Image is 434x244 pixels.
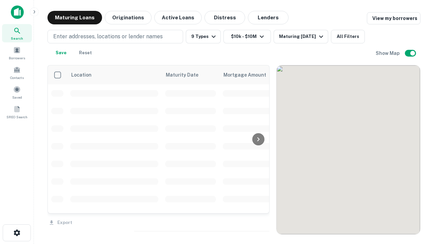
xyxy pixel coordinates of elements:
button: 9 Types [186,30,221,43]
a: View my borrowers [367,12,420,24]
button: Reset [75,46,96,60]
p: Enter addresses, locations or lender names [53,33,163,41]
div: Maturing [DATE] [279,33,325,41]
span: Borrowers [9,55,25,61]
span: Search [11,36,23,41]
span: Saved [12,95,22,100]
h6: Show Map [376,49,401,57]
button: Maturing Loans [47,11,102,24]
button: All Filters [331,30,365,43]
button: Originations [105,11,152,24]
a: SREO Search [2,103,32,121]
button: Enter addresses, locations or lender names [47,30,183,43]
span: SREO Search [6,114,27,120]
a: Saved [2,83,32,101]
div: 0 0 [277,65,420,234]
button: Distress [204,11,245,24]
a: Contacts [2,63,32,82]
img: capitalize-icon.png [11,5,24,19]
th: Maturity Date [162,65,219,84]
th: Mortgage Amount [219,65,294,84]
button: Active Loans [154,11,202,24]
span: Mortgage Amount [223,71,275,79]
span: Location [71,71,92,79]
th: Location [67,65,162,84]
button: $10k - $10M [223,30,271,43]
button: Save your search to get updates of matches that match your search criteria. [50,46,72,60]
span: Maturity Date [166,71,207,79]
button: Maturing [DATE] [274,30,328,43]
iframe: Chat Widget [400,190,434,222]
button: Lenders [248,11,289,24]
span: Contacts [10,75,24,80]
a: Search [2,24,32,42]
a: Borrowers [2,44,32,62]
